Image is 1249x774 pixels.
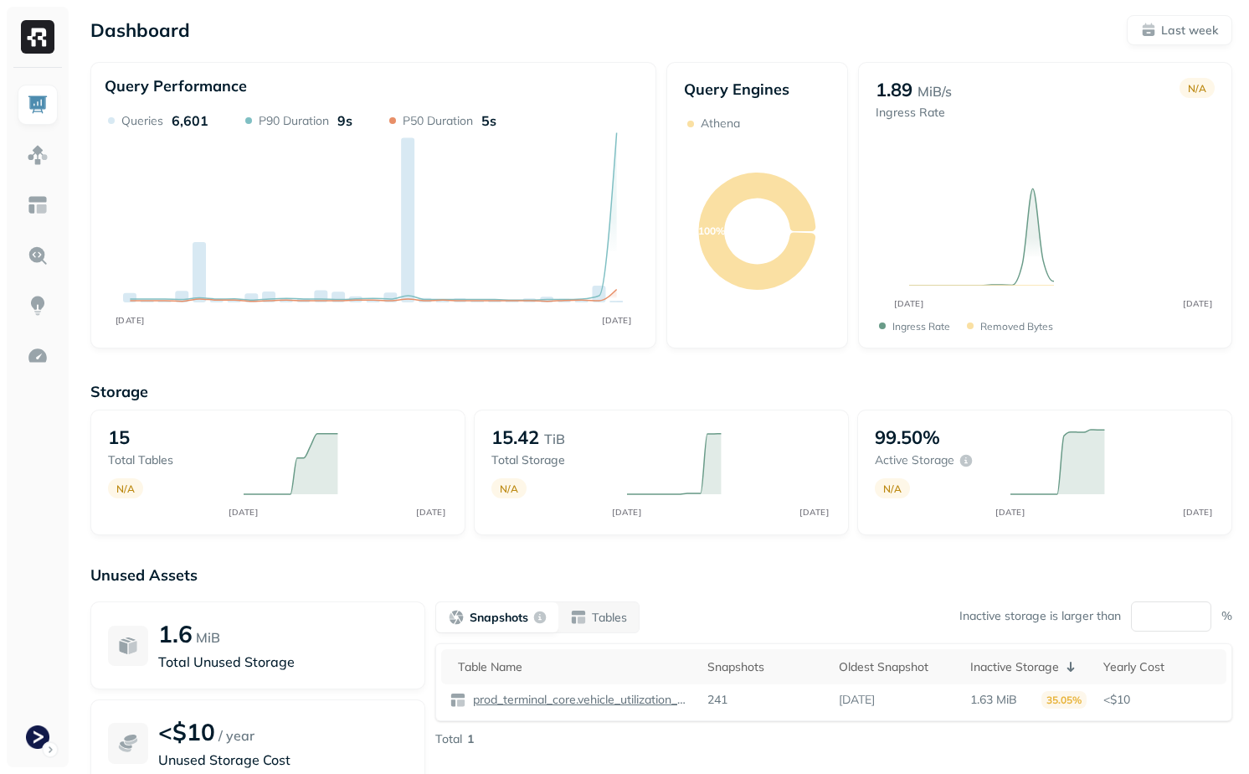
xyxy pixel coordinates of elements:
[707,692,727,708] p: 241
[470,692,691,708] p: prod_terminal_core.vehicle_utilization_day
[592,610,627,626] p: Tables
[90,565,1232,585] p: Unused Assets
[337,112,352,129] p: 9s
[839,659,953,675] div: Oldest Snapshot
[27,144,49,166] img: Assets
[996,507,1025,517] tspan: [DATE]
[1127,15,1232,45] button: Last week
[466,692,691,708] a: prod_terminal_core.vehicle_utilization_day
[602,315,631,326] tspan: [DATE]
[613,507,642,517] tspan: [DATE]
[875,426,940,449] p: 99.50%
[158,652,408,672] p: Total Unused Storage
[895,298,924,308] tspan: [DATE]
[172,112,208,129] p: 6,601
[1184,507,1213,517] tspan: [DATE]
[701,116,740,132] p: Athena
[876,105,952,121] p: Ingress Rate
[1221,608,1232,624] p: %
[27,94,49,116] img: Dashboard
[917,81,952,101] p: MiB/s
[1184,298,1213,308] tspan: [DATE]
[491,452,610,468] p: Total storage
[458,659,691,675] div: Table Name
[544,429,565,449] p: TiB
[970,692,1017,708] p: 1.63 MiB
[1041,691,1087,709] p: 35.05%
[698,224,725,237] text: 100%
[196,627,220,648] p: MiB
[90,18,190,42] p: Dashboard
[970,659,1059,675] p: Inactive Storage
[108,452,227,468] p: Total tables
[158,619,193,648] p: 1.6
[800,507,830,517] tspan: [DATE]
[450,692,466,709] img: table
[707,659,822,675] div: Snapshots
[491,426,539,449] p: 15.42
[27,295,49,317] img: Insights
[876,78,912,101] p: 1.89
[27,245,49,266] img: Query Explorer
[26,725,49,749] img: Terminal
[116,482,135,495] p: N/A
[417,507,446,517] tspan: [DATE]
[839,692,875,708] p: [DATE]
[883,482,902,495] p: N/A
[158,717,215,746] p: <$10
[27,194,49,216] img: Asset Explorer
[21,20,54,54] img: Ryft
[116,315,145,326] tspan: [DATE]
[218,725,254,746] p: / year
[1103,659,1218,675] div: Yearly Cost
[27,345,49,367] img: Optimization
[158,750,408,770] p: Unused Storage Cost
[875,452,954,468] p: Active storage
[980,320,1053,333] p: Removed bytes
[229,507,259,517] tspan: [DATE]
[121,113,163,129] p: Queries
[403,113,473,129] p: P50 Duration
[684,80,830,99] p: Query Engines
[467,731,474,747] p: 1
[90,382,1232,401] p: Storage
[435,731,462,747] p: Total
[1103,692,1218,708] p: <$10
[959,608,1121,624] p: Inactive storage is larger than
[481,112,496,129] p: 5s
[108,426,130,449] p: 15
[259,113,329,129] p: P90 Duration
[470,610,528,626] p: Snapshots
[105,76,247,95] p: Query Performance
[500,482,518,495] p: N/A
[1188,82,1206,95] p: N/A
[1161,23,1218,39] p: Last week
[892,320,950,333] p: Ingress Rate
